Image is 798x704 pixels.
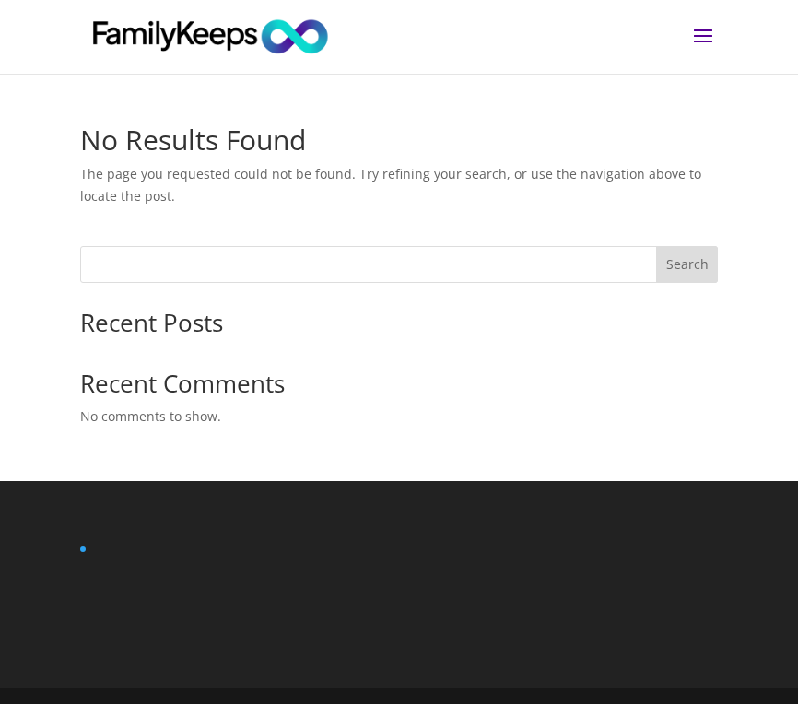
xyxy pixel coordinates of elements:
[84,17,336,56] img: FamilyKeeps
[80,311,719,344] h2: Recent Posts
[656,246,719,283] button: Search
[80,126,719,163] h1: No Results Found
[80,163,719,207] p: The page you requested could not be found. Try refining your search, or use the navigation above ...
[80,405,719,428] div: No comments to show.
[80,371,719,405] h2: Recent Comments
